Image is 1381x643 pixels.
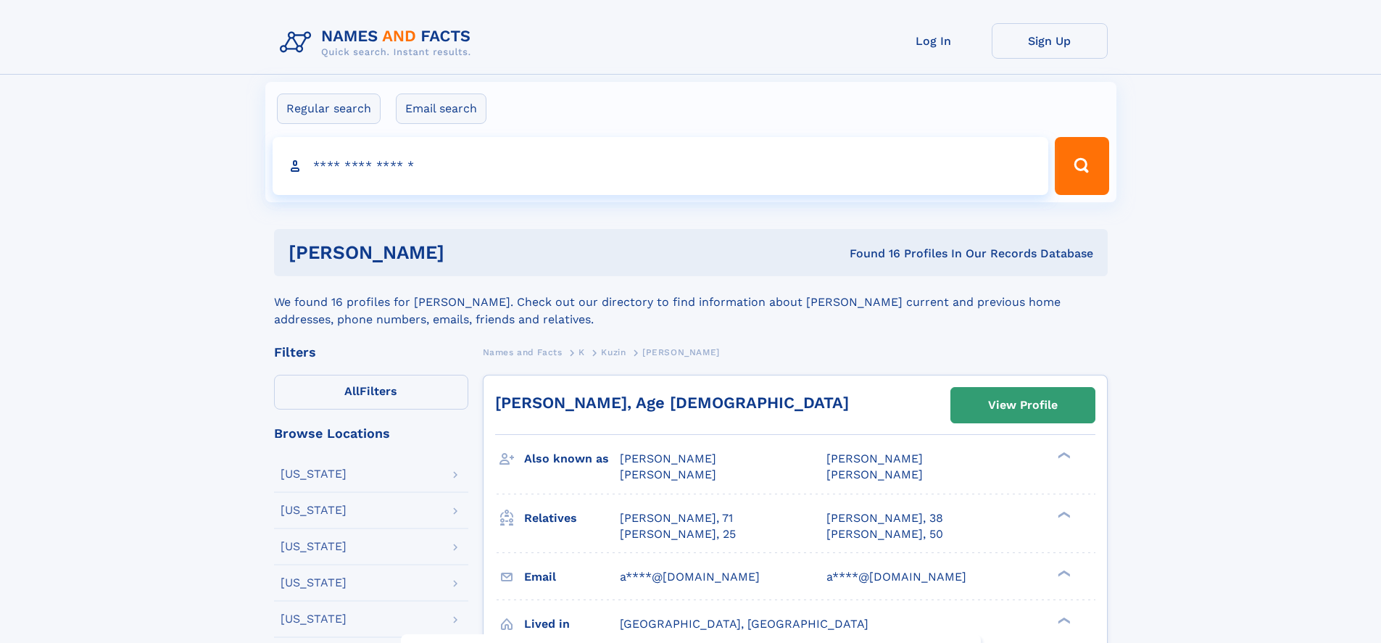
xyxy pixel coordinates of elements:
[826,468,923,481] span: [PERSON_NAME]
[524,447,620,471] h3: Also known as
[524,506,620,531] h3: Relatives
[1054,510,1071,519] div: ❯
[277,94,381,124] label: Regular search
[647,246,1093,262] div: Found 16 Profiles In Our Records Database
[601,347,626,357] span: Kuzin
[1055,137,1108,195] button: Search Button
[1054,568,1071,578] div: ❯
[495,394,849,412] a: [PERSON_NAME], Age [DEMOGRAPHIC_DATA]
[289,244,647,262] h1: [PERSON_NAME]
[281,541,347,552] div: [US_STATE]
[642,347,720,357] span: [PERSON_NAME]
[826,510,943,526] a: [PERSON_NAME], 38
[578,343,585,361] a: K
[281,577,347,589] div: [US_STATE]
[620,510,733,526] a: [PERSON_NAME], 71
[344,384,360,398] span: All
[274,375,468,410] label: Filters
[826,452,923,465] span: [PERSON_NAME]
[281,613,347,625] div: [US_STATE]
[992,23,1108,59] a: Sign Up
[620,452,716,465] span: [PERSON_NAME]
[951,388,1095,423] a: View Profile
[274,276,1108,328] div: We found 16 profiles for [PERSON_NAME]. Check out our directory to find information about [PERSON...
[524,565,620,589] h3: Email
[620,617,868,631] span: [GEOGRAPHIC_DATA], [GEOGRAPHIC_DATA]
[274,23,483,62] img: Logo Names and Facts
[578,347,585,357] span: K
[274,346,468,359] div: Filters
[281,505,347,516] div: [US_STATE]
[620,526,736,542] a: [PERSON_NAME], 25
[988,389,1058,422] div: View Profile
[524,612,620,636] h3: Lived in
[396,94,486,124] label: Email search
[1054,451,1071,460] div: ❯
[826,526,943,542] a: [PERSON_NAME], 50
[483,343,563,361] a: Names and Facts
[274,427,468,440] div: Browse Locations
[281,468,347,480] div: [US_STATE]
[1054,615,1071,625] div: ❯
[876,23,992,59] a: Log In
[273,137,1049,195] input: search input
[620,468,716,481] span: [PERSON_NAME]
[601,343,626,361] a: Kuzin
